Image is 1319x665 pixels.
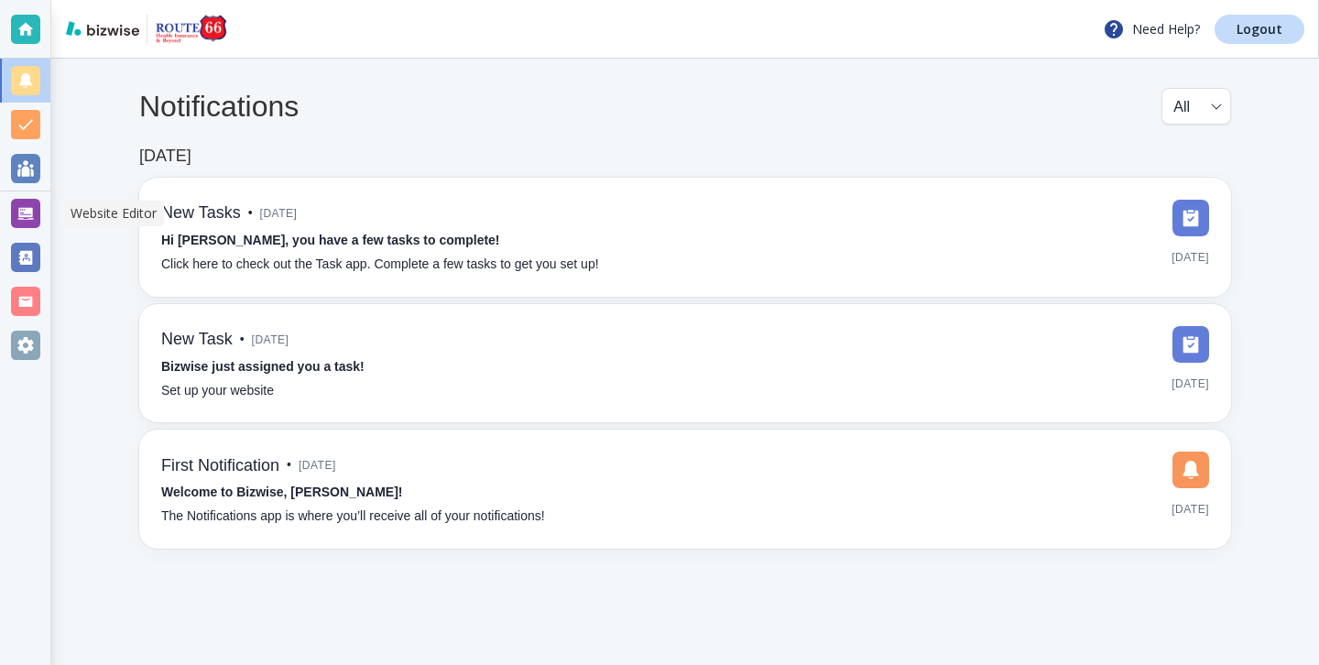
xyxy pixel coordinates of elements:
span: [DATE] [1172,496,1209,523]
strong: Welcome to Bizwise, [PERSON_NAME]! [161,485,402,499]
h6: New Tasks [161,203,241,223]
span: [DATE] [1172,244,1209,271]
h6: New Task [161,330,233,350]
p: The Notifications app is where you’ll receive all of your notifications! [161,507,545,527]
a: New Task•[DATE]Bizwise just assigned you a task!Set up your website[DATE] [139,304,1231,423]
strong: Bizwise just assigned you a task! [161,359,365,374]
p: Set up your website [161,381,274,401]
img: Route 66 Health Insurance and Beyond [155,15,227,44]
h6: [DATE] [139,147,191,167]
p: • [287,455,291,475]
span: [DATE] [260,200,298,227]
strong: Hi [PERSON_NAME], you have a few tasks to complete! [161,233,500,247]
span: [DATE] [1172,370,1209,398]
div: All [1173,89,1219,124]
h4: Notifications [139,89,299,124]
span: [DATE] [299,452,336,479]
p: Website Editor [71,204,157,223]
p: Click here to check out the Task app. Complete a few tasks to get you set up! [161,255,599,275]
p: Need Help? [1103,18,1200,40]
h6: First Notification [161,456,279,476]
img: DashboardSidebarNotification.svg [1172,452,1209,488]
a: First Notification•[DATE]Welcome to Bizwise, [PERSON_NAME]!The Notifications app is where you’ll ... [139,430,1231,549]
a: Logout [1215,15,1304,44]
img: DashboardSidebarTasks.svg [1172,200,1209,236]
img: DashboardSidebarTasks.svg [1172,326,1209,363]
p: Logout [1237,23,1282,36]
span: [DATE] [252,326,289,354]
img: bizwise [66,21,139,36]
p: • [248,203,253,223]
p: • [240,330,245,350]
a: New Tasks•[DATE]Hi [PERSON_NAME], you have a few tasks to complete!Click here to check out the Ta... [139,178,1231,297]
